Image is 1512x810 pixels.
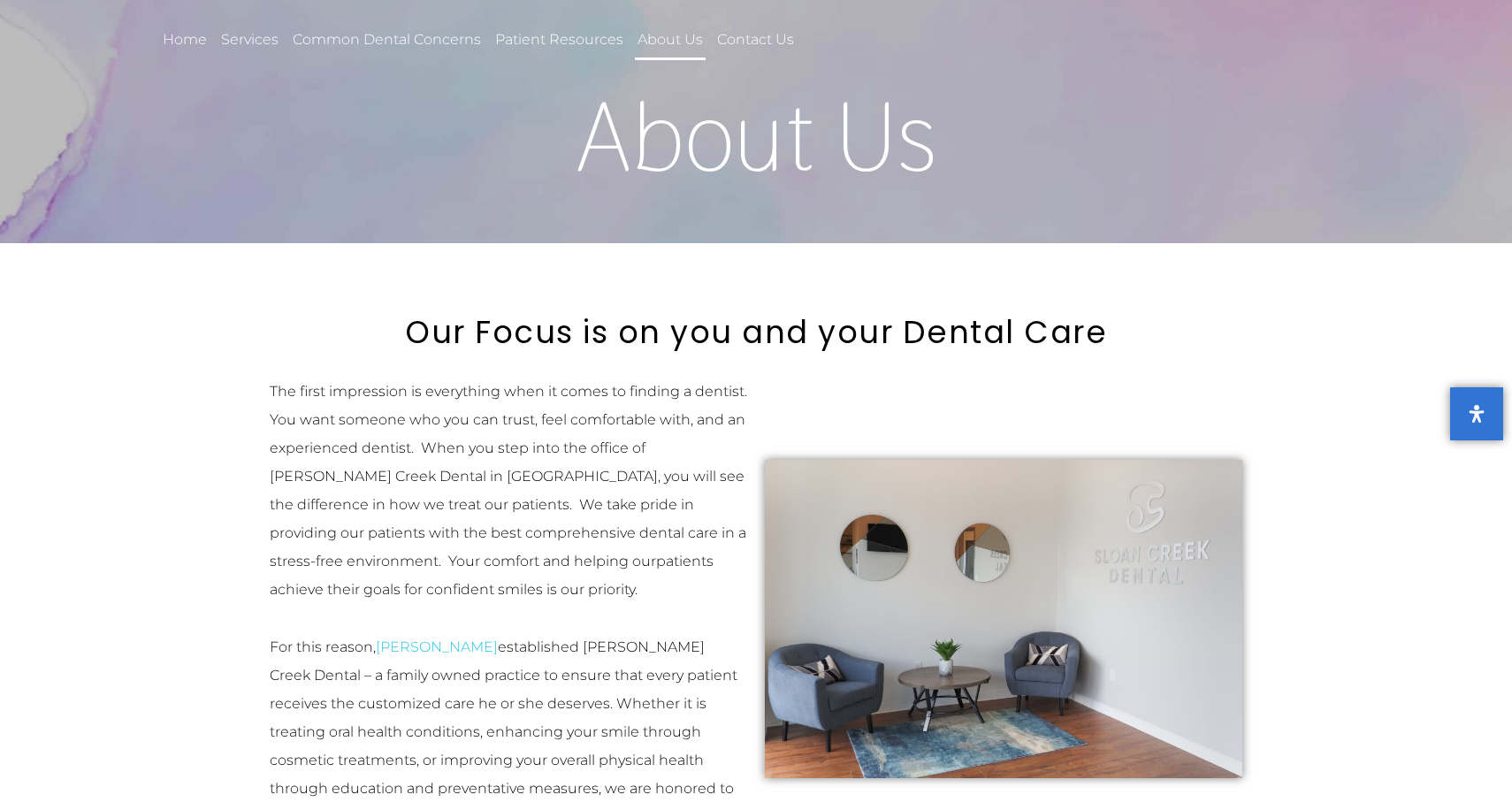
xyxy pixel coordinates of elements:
[160,19,210,60] a: Home
[270,378,747,604] p: The first impression is everything when it comes to finding a dentist. You want someone who you c...
[376,638,498,655] a: [PERSON_NAME]
[218,19,281,60] a: Services
[1450,387,1503,440] button: Open Accessibility Panel
[252,88,1260,185] h1: About Us
[714,19,797,60] a: Contact Us
[261,314,1251,351] h2: Our Focus is on you and your Dental Care
[765,460,1242,778] img: Fairview Dental Office Waiting Area
[493,19,626,60] a: Patient Resources
[160,19,1040,60] nav: Menu
[635,19,706,60] a: About Us
[290,19,484,60] a: Common Dental Concerns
